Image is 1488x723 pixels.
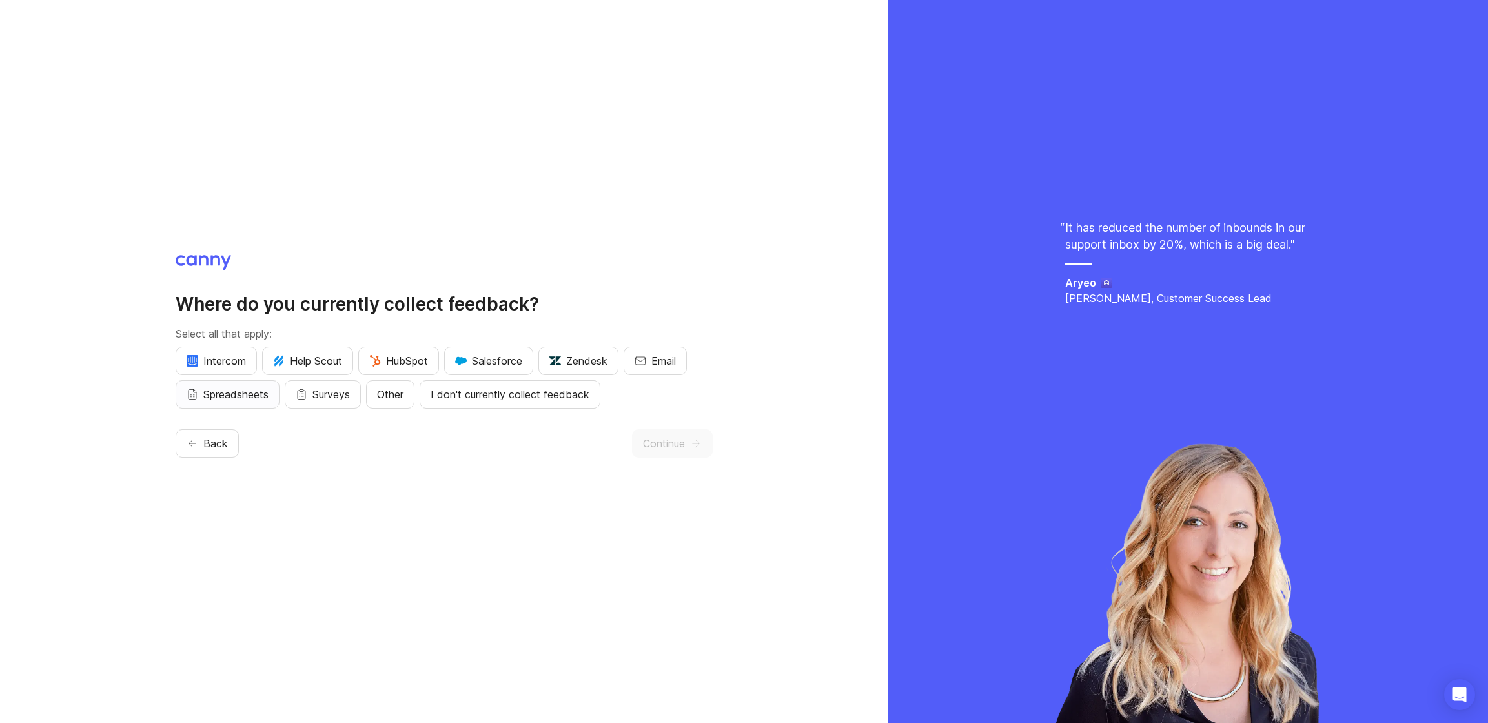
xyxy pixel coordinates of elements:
[538,347,618,375] button: Zendesk
[358,347,439,375] button: HubSpot
[285,380,361,409] button: Surveys
[273,355,285,367] img: kV1LT1TqjqNHPtRK7+FoaplE1qRq1yqhg056Z8K5Oc6xxgIuf0oNQ9LelJqbcyPisAf0C9LDpX5UIuAAAAAElFTkSuQmCC
[1065,275,1096,290] h5: Aryeo
[176,255,232,270] img: Canny logo
[369,355,381,367] img: G+3M5qq2es1si5SaumCnMN47tP1CvAZneIVX5dcx+oz+ZLhv4kfP9DwAAAABJRU5ErkJggg==
[624,347,687,375] button: Email
[203,387,269,402] span: Spreadsheets
[1065,219,1310,253] p: It has reduced the number of inbounds in our support inbox by 20%, which is a big deal. "
[366,380,414,409] button: Other
[312,387,350,402] span: Surveys
[273,353,342,369] span: Help Scout
[203,436,228,451] span: Back
[632,429,713,458] button: Continue
[262,347,353,375] button: Help Scout
[176,347,257,375] button: Intercom
[549,353,607,369] span: Zendesk
[176,380,280,409] button: Spreadsheets
[176,326,713,341] p: Select all that apply:
[176,429,239,458] button: Back
[643,436,685,451] span: Continue
[1101,278,1112,288] img: Aryeo logo
[369,353,428,369] span: HubSpot
[420,380,600,409] button: I don't currently collect feedback
[187,353,246,369] span: Intercom
[187,355,198,367] img: eRR1duPH6fQxdnSV9IruPjCimau6md0HxlPR81SIPROHX1VjYjAN9a41AAAAAElFTkSuQmCC
[377,387,403,402] span: Other
[549,355,561,367] img: UniZRqrCPz6BHUWevMzgDJ1FW4xaGg2egd7Chm8uY0Al1hkDyjqDa8Lkk0kDEdqKkBok+T4wfoD0P0o6UMciQ8AAAAASUVORK...
[1054,439,1321,723] img: chelsea-96a536e71b9ea441f0eb6422f2eb9514.webp
[431,387,589,402] span: I don't currently collect feedback
[455,353,522,369] span: Salesforce
[176,292,713,316] h2: Where do you currently collect feedback?
[444,347,533,375] button: Salesforce
[651,353,676,369] span: Email
[1065,290,1310,306] p: [PERSON_NAME], Customer Success Lead
[1444,679,1475,710] div: Open Intercom Messenger
[455,355,467,367] img: GKxMRLiRsgdWqxrdBeWfGK5kaZ2alx1WifDSa2kSTsK6wyJURKhUuPoQRYzjholVGzT2A2owx2gHwZoyZHHCYJ8YNOAZj3DSg...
